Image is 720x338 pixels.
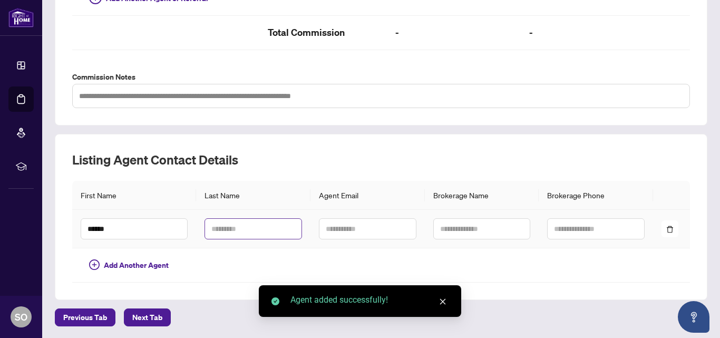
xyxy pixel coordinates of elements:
[72,151,690,168] h2: Listing Agent Contact Details
[196,181,310,210] th: Last Name
[63,309,107,326] span: Previous Tab
[395,24,512,41] h2: -
[72,181,196,210] th: First Name
[425,181,539,210] th: Brokerage Name
[132,309,162,326] span: Next Tab
[529,24,640,41] h2: -
[81,257,177,274] button: Add Another Agent
[271,297,279,305] span: check-circle
[268,24,378,41] h2: Total Commission
[678,301,709,333] button: Open asap
[72,71,690,83] label: Commission Notes
[310,181,425,210] th: Agent Email
[439,298,446,305] span: close
[55,308,115,326] button: Previous Tab
[437,296,449,307] a: Close
[104,259,169,271] span: Add Another Agent
[666,226,674,233] span: delete
[89,259,100,270] span: plus-circle
[15,310,27,324] span: SO
[290,294,449,306] div: Agent added successfully!
[8,8,34,27] img: logo
[539,181,653,210] th: Brokerage Phone
[124,308,171,326] button: Next Tab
